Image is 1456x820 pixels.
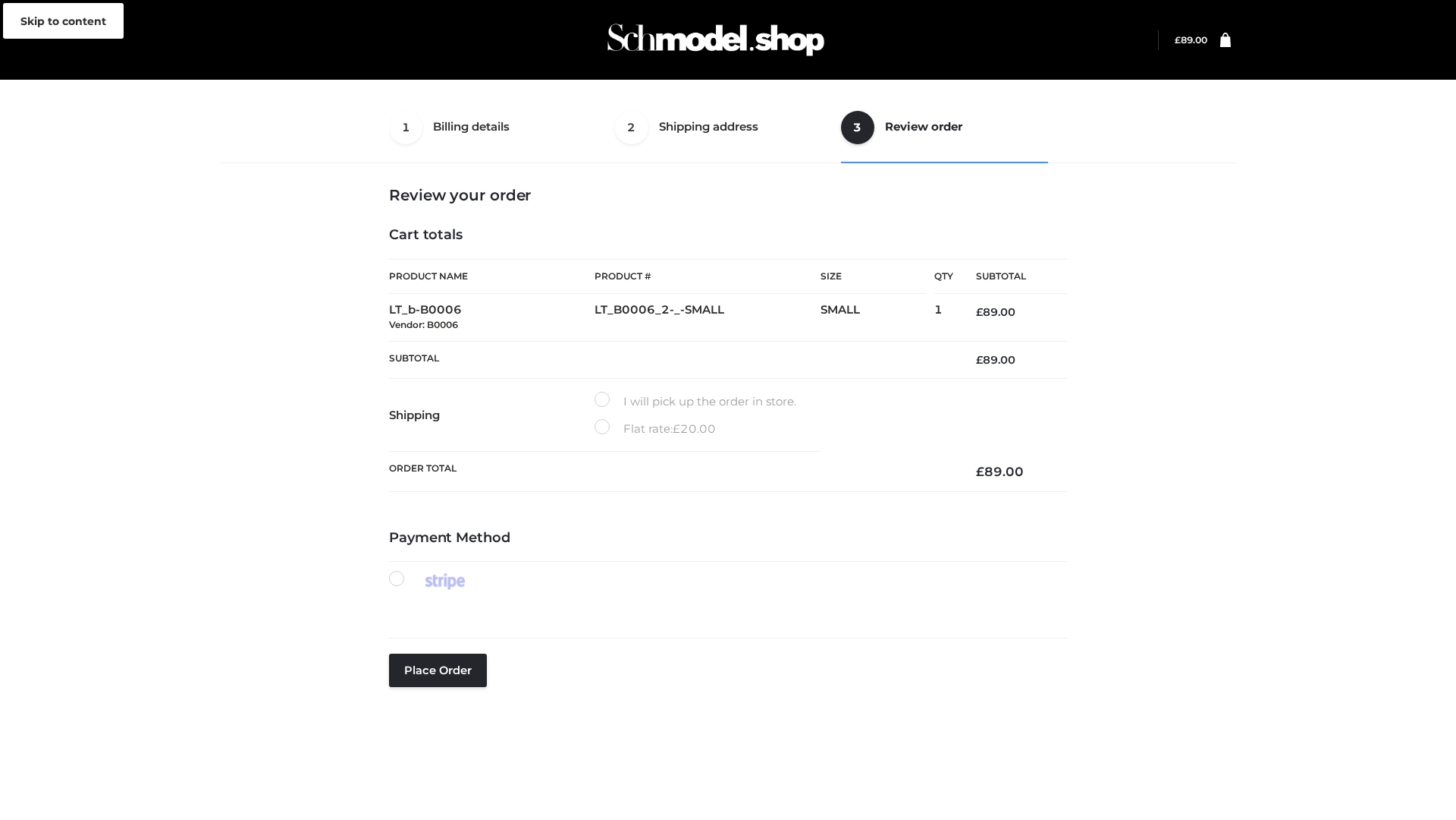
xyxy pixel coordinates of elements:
label: Flat rate: [595,419,716,439]
span: £ [1175,34,1181,46]
td: LT_b-B0006 [389,294,595,342]
h3: Review your order [389,186,1067,204]
span: £ [976,464,984,479]
label: I will pick up the order in store. [595,392,796,412]
h4: Cart totals [389,227,1067,244]
button: Place order [389,654,487,687]
td: LT_B0006_2-_-SMALL [595,294,821,342]
span: £ [673,421,680,436]
bdi: 89.00 [1175,34,1207,46]
th: Subtotal [389,341,953,378]
img: Schmodel Admin 964 [602,10,830,70]
td: SMALL [821,294,934,342]
th: Qty [934,259,953,294]
th: Size [821,260,927,294]
th: Product Name [389,259,595,294]
th: Product # [595,259,821,294]
span: £ [976,353,983,367]
bdi: 89.00 [976,464,1024,479]
h4: Payment Method [389,530,1067,547]
th: Shipping [389,379,595,452]
bdi: 89.00 [976,305,1015,319]
th: Order Total [389,452,953,492]
span: £ [976,305,983,319]
th: Subtotal [953,260,1067,294]
bdi: 20.00 [673,421,716,436]
td: 1 [934,294,953,342]
a: Skip to content [3,3,124,39]
bdi: 89.00 [976,353,1015,367]
a: £89.00 [1175,34,1207,46]
small: Vendor: B0006 [389,319,458,330]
